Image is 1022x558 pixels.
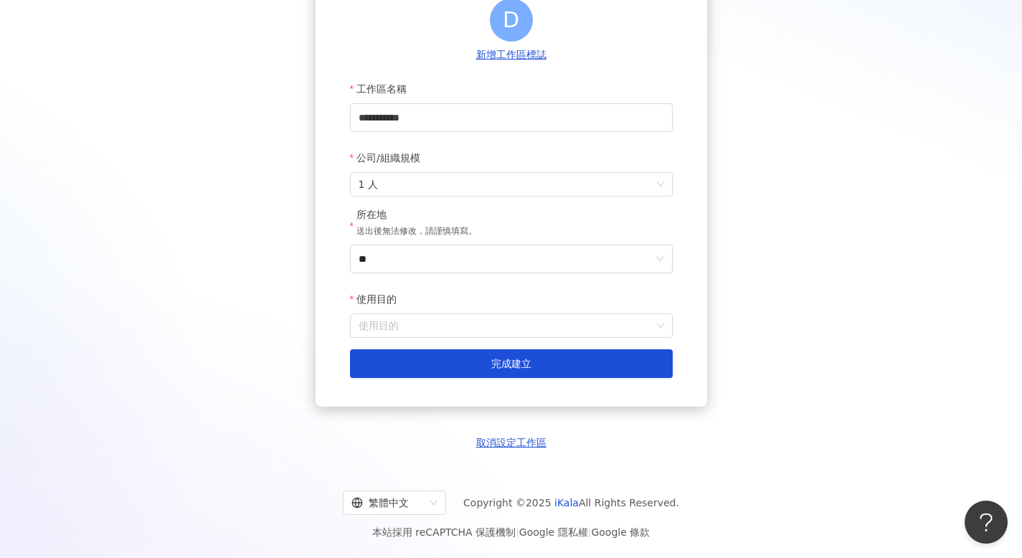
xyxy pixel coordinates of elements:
button: 完成建立 [350,349,673,378]
label: 工作區名稱 [350,75,417,103]
a: iKala [554,497,579,509]
span: D [503,3,519,37]
label: 公司/組織規模 [350,143,431,172]
span: | [588,526,592,538]
div: 繁體中文 [351,491,425,514]
input: 工作區名稱 [350,103,673,132]
p: 送出後無法修改，請謹慎填寫。 [356,224,477,239]
span: Copyright © 2025 All Rights Reserved. [463,494,679,511]
span: 完成建立 [491,358,531,369]
button: 新增工作區標誌 [472,47,551,63]
label: 使用目的 [350,285,407,313]
button: 取消設定工作區 [472,435,551,451]
div: 所在地 [356,208,477,222]
span: down [656,255,664,263]
iframe: Help Scout Beacon - Open [965,501,1008,544]
span: 1 人 [359,173,664,196]
span: | [516,526,519,538]
a: Google 條款 [591,526,650,538]
a: Google 隱私權 [519,526,588,538]
span: 本站採用 reCAPTCHA 保護機制 [372,524,650,541]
